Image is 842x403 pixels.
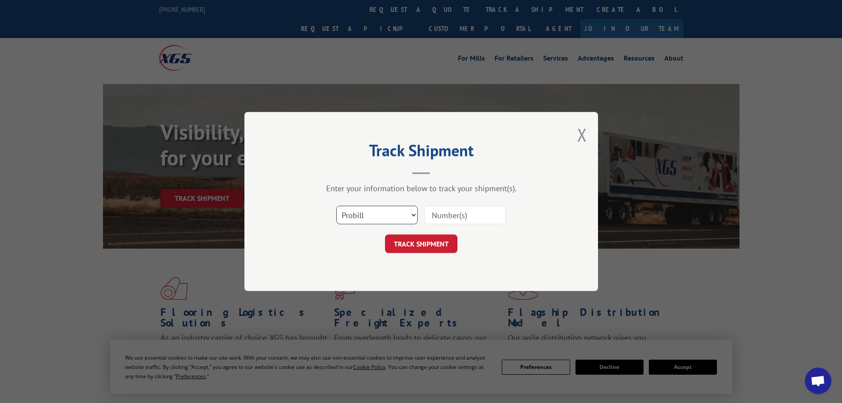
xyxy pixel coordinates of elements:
[805,368,831,394] div: Open chat
[289,144,554,161] h2: Track Shipment
[385,234,457,253] button: TRACK SHIPMENT
[577,123,587,146] button: Close modal
[289,183,554,193] div: Enter your information below to track your shipment(s).
[424,206,506,224] input: Number(s)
